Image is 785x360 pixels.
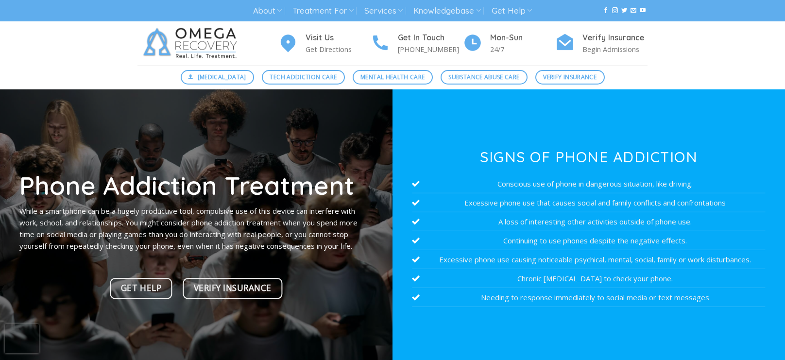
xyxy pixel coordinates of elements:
p: 24/7 [490,44,555,55]
span: Verify Insurance [543,72,597,82]
a: Send us an email [631,7,636,14]
a: Mental Health Care [353,70,433,85]
p: [PHONE_NUMBER] [398,44,463,55]
a: Get Help [110,278,172,299]
a: Get Help [492,2,532,20]
h1: Phone Addiction Treatment [19,172,373,198]
h4: Verify Insurance [582,32,648,44]
a: Visit Us Get Directions [278,32,371,55]
span: Mental Health Care [360,72,425,82]
a: Follow on YouTube [640,7,646,14]
a: Tech Addiction Care [262,70,345,85]
h4: Visit Us [306,32,371,44]
p: Begin Admissions [582,44,648,55]
a: Follow on Facebook [603,7,609,14]
p: While a smartphone can be a hugely productive tool, compulsive use of this device can interfere w... [19,205,373,252]
p: Get Directions [306,44,371,55]
span: Substance Abuse Care [448,72,519,82]
h3: Signs of Phone Addiction [412,150,765,164]
a: Verify Insurance [535,70,605,85]
a: Substance Abuse Care [441,70,528,85]
img: Omega Recovery [137,21,247,65]
a: Verify Insurance Begin Admissions [555,32,648,55]
a: Treatment For [292,2,353,20]
a: Follow on Instagram [612,7,618,14]
a: Services [364,2,403,20]
li: A loss of interesting other activities outside of phone use. [412,212,765,231]
span: Tech Addiction Care [270,72,337,82]
li: Needing to response immediately to social media or text messages [412,288,765,307]
li: Conscious use of phone in dangerous situation, like driving. [412,174,765,193]
span: [MEDICAL_DATA] [198,72,246,82]
li: Chronic [MEDICAL_DATA] to check your phone. [412,269,765,288]
li: Excessive phone use causing noticeable psychical, mental, social, family or work disturbances. [412,250,765,269]
a: Verify Insurance [183,278,283,299]
li: Excessive phone use that causes social and family conflicts and confrontations [412,193,765,212]
a: Follow on Twitter [621,7,627,14]
a: Knowledgebase [413,2,480,20]
li: Continuing to use phones despite the negative effects. [412,231,765,250]
span: Verify Insurance [194,281,272,295]
iframe: reCAPTCHA [5,324,39,353]
span: Get Help [121,281,161,295]
a: About [253,2,282,20]
h4: Get In Touch [398,32,463,44]
a: [MEDICAL_DATA] [181,70,255,85]
a: Get In Touch [PHONE_NUMBER] [371,32,463,55]
h4: Mon-Sun [490,32,555,44]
